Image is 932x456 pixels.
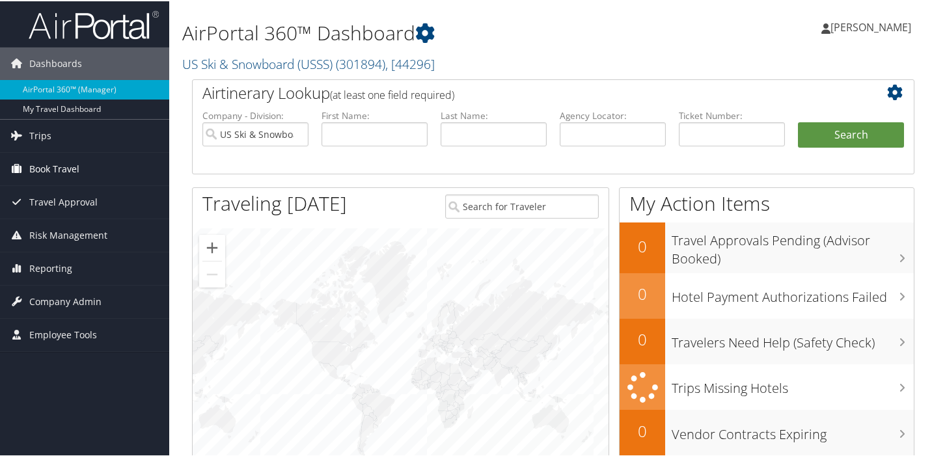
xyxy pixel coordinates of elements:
[830,19,911,33] span: [PERSON_NAME]
[679,108,785,121] label: Ticket Number:
[620,409,914,454] a: 0Vendor Contracts Expiring
[620,221,914,271] a: 0Travel Approvals Pending (Advisor Booked)
[620,234,665,256] h2: 0
[330,87,454,101] span: (at least one field required)
[672,326,914,351] h3: Travelers Need Help (Safety Check)
[29,46,82,79] span: Dashboards
[29,185,98,217] span: Travel Approval
[620,282,665,304] h2: 0
[620,363,914,409] a: Trips Missing Hotels
[620,272,914,317] a: 0Hotel Payment Authorizations Failed
[322,108,428,121] label: First Name:
[620,317,914,363] a: 0Travelers Need Help (Safety Check)
[202,189,347,216] h1: Traveling [DATE]
[199,260,225,286] button: Zoom out
[29,152,79,184] span: Book Travel
[29,284,102,317] span: Company Admin
[620,419,665,441] h2: 0
[29,317,97,350] span: Employee Tools
[560,108,666,121] label: Agency Locator:
[385,54,435,72] span: , [ 44296 ]
[672,371,914,396] h3: Trips Missing Hotels
[798,121,904,147] button: Search
[29,251,72,284] span: Reporting
[672,224,914,267] h3: Travel Approvals Pending (Advisor Booked)
[821,7,924,46] a: [PERSON_NAME]
[202,108,308,121] label: Company - Division:
[182,54,435,72] a: US Ski & Snowboard (USSS)
[445,193,599,217] input: Search for Traveler
[672,418,914,442] h3: Vendor Contracts Expiring
[202,81,844,103] h2: Airtinerary Lookup
[620,189,914,216] h1: My Action Items
[182,18,677,46] h1: AirPortal 360™ Dashboard
[29,118,51,151] span: Trips
[29,218,107,250] span: Risk Management
[620,327,665,349] h2: 0
[441,108,547,121] label: Last Name:
[672,280,914,305] h3: Hotel Payment Authorizations Failed
[199,234,225,260] button: Zoom in
[336,54,385,72] span: ( 301894 )
[29,8,159,39] img: airportal-logo.png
